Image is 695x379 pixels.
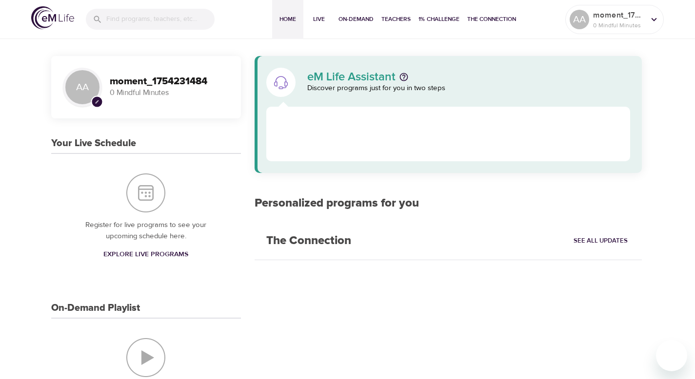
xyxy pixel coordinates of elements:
[338,14,374,24] span: On-Demand
[381,14,411,24] span: Teachers
[656,340,687,371] iframe: Button to launch messaging window
[418,14,459,24] span: 1% Challenge
[110,76,229,87] h3: moment_1754231484
[570,10,589,29] div: AA
[307,14,331,24] span: Live
[467,14,516,24] span: The Connection
[126,338,165,377] img: On-Demand Playlist
[307,71,396,83] p: eM Life Assistant
[63,68,102,107] div: AA
[571,233,630,248] a: See All Updates
[126,173,165,212] img: Your Live Schedule
[593,9,645,21] p: moment_1754231484
[51,303,140,314] h3: On-Demand Playlist
[106,9,215,30] input: Find programs, teachers, etc...
[110,87,229,98] p: 0 Mindful Minutes
[574,235,628,246] span: See All Updates
[307,83,631,94] p: Discover programs just for you in two steps
[276,14,299,24] span: Home
[593,21,645,30] p: 0 Mindful Minutes
[31,6,74,29] img: logo
[51,138,136,149] h3: Your Live Schedule
[273,75,289,90] img: eM Life Assistant
[255,196,642,210] h2: Personalized programs for you
[103,248,188,261] span: Explore Live Programs
[71,220,221,242] p: Register for live programs to see your upcoming schedule here.
[99,246,192,264] a: Explore Live Programs
[255,222,363,260] h2: The Connection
